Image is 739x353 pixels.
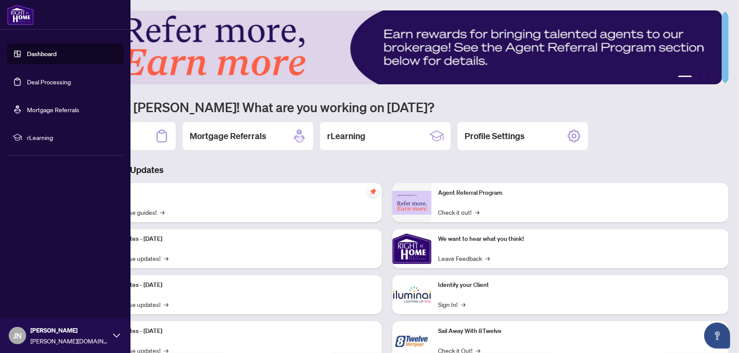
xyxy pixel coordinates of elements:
[696,76,699,79] button: 2
[327,130,365,142] h2: rLearning
[27,106,79,113] a: Mortgage Referrals
[716,76,720,79] button: 5
[702,76,706,79] button: 3
[164,253,168,263] span: →
[45,10,722,84] img: Slide 0
[438,234,722,244] p: We want to hear what you think!
[438,188,722,198] p: Agent Referral Program
[704,323,730,349] button: Open asap
[438,326,722,336] p: Sail Away With 8Twelve
[392,275,431,314] img: Identify your Client
[709,76,713,79] button: 4
[678,76,692,79] button: 1
[91,234,375,244] p: Platform Updates - [DATE]
[160,207,164,217] span: →
[45,99,729,115] h1: Welcome back [PERSON_NAME]! What are you working on [DATE]?
[164,300,168,309] span: →
[27,78,71,86] a: Deal Processing
[27,50,57,58] a: Dashboard
[486,253,490,263] span: →
[438,300,466,309] a: Sign In!→
[465,130,525,142] h2: Profile Settings
[45,164,729,176] h3: Brokerage & Industry Updates
[475,207,480,217] span: →
[392,229,431,268] img: We want to hear what you think!
[91,326,375,336] p: Platform Updates - [DATE]
[438,207,480,217] a: Check it out!→
[30,336,109,346] span: [PERSON_NAME][DOMAIN_NAME][EMAIL_ADDRESS][PERSON_NAME][DOMAIN_NAME]
[438,280,722,290] p: Identify your Client
[30,326,109,335] span: [PERSON_NAME]
[461,300,466,309] span: →
[91,188,375,198] p: Self-Help
[368,186,378,197] span: pushpin
[13,330,22,342] span: JN
[392,191,431,215] img: Agent Referral Program
[438,253,490,263] a: Leave Feedback→
[190,130,266,142] h2: Mortgage Referrals
[27,133,117,142] span: rLearning
[91,280,375,290] p: Platform Updates - [DATE]
[7,4,34,25] img: logo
